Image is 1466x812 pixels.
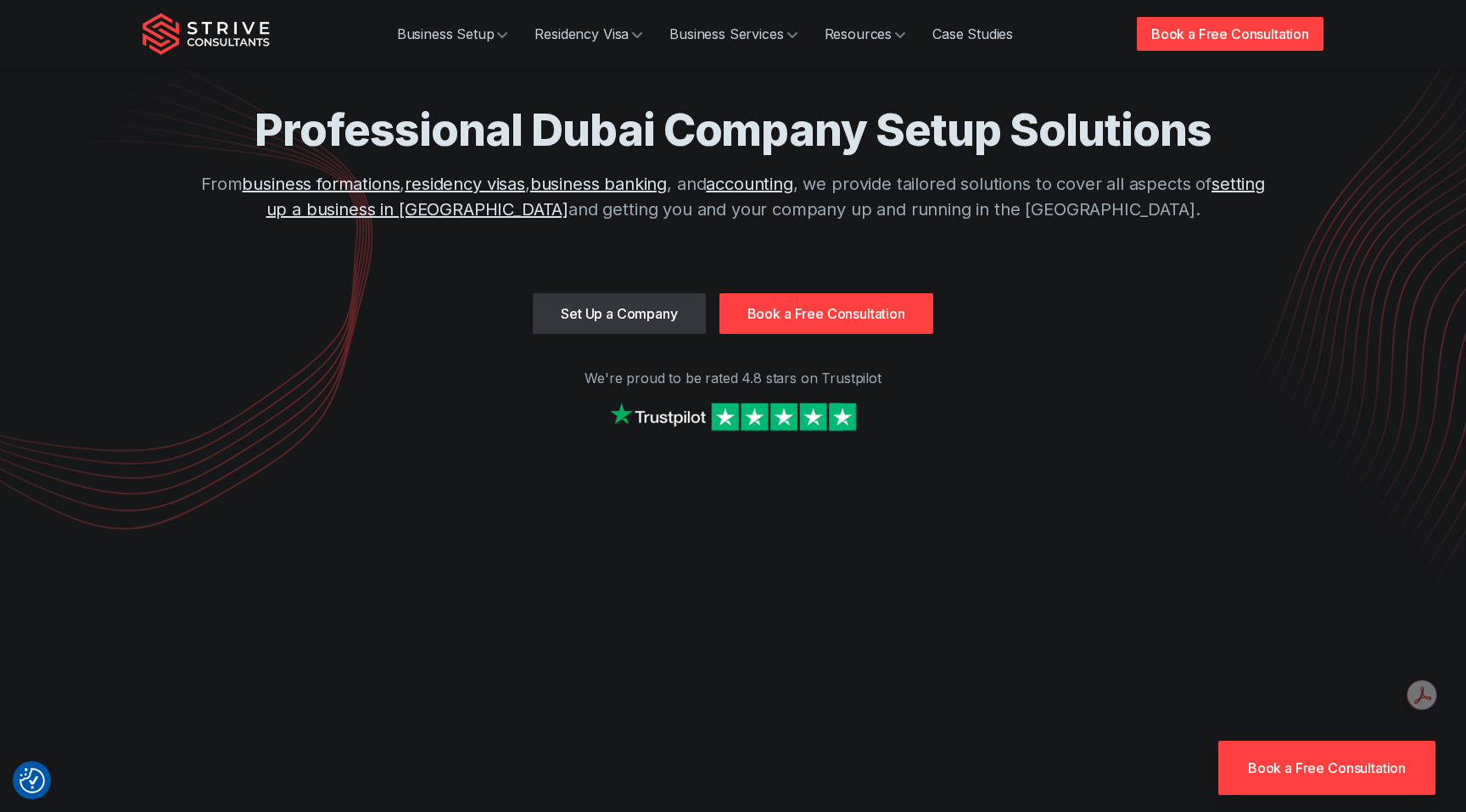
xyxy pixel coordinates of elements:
img: Strive Consultants [143,13,270,55]
p: From , , , and , we provide tailored solutions to cover all aspects of and getting you and your c... [190,171,1276,222]
a: business formations [242,174,400,194]
a: Set Up a Company [533,293,705,334]
img: Strive on Trustpilot [606,398,860,435]
a: accounting [706,174,792,194]
a: Book a Free Consultation [1218,741,1435,795]
a: business banking [530,174,667,194]
a: Resources [811,17,920,51]
a: Book a Free Consultation [719,293,933,334]
p: We're proud to be rated 4.8 stars on Trustpilot [143,368,1323,388]
a: Business Setup [383,17,522,51]
a: Residency Visa [521,17,656,51]
a: Case Studies [919,17,1027,51]
img: Revisit consent button [20,768,45,793]
a: Business Services [656,17,810,51]
a: residency visas [405,174,525,194]
button: Consent Preferences [20,768,45,793]
h1: Professional Dubai Company Setup Solutions [190,103,1276,158]
a: Book a Free Consultation [1137,17,1323,51]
